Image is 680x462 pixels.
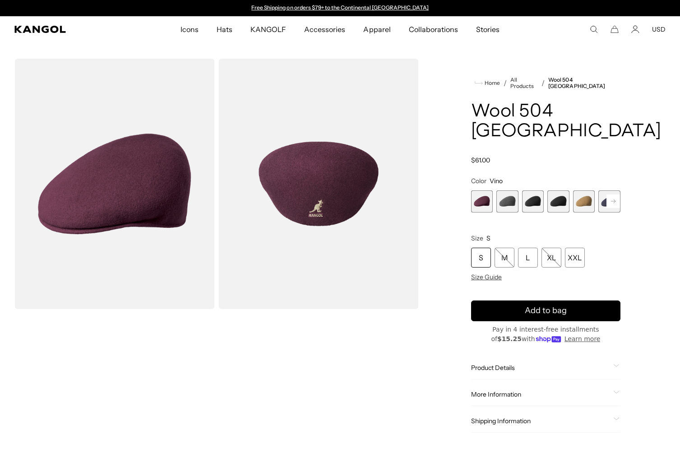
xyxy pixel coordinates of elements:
[250,16,286,42] span: KANGOLF
[541,248,561,268] div: XL
[590,25,598,33] summary: Search here
[251,4,429,11] a: Free Shipping on orders $79+ to the Continental [GEOGRAPHIC_DATA]
[573,190,595,213] div: 5 of 12
[471,190,493,213] div: 1 of 12
[471,364,610,372] span: Product Details
[218,59,419,309] img: color-vino
[471,248,491,268] div: S
[652,25,666,33] button: USD
[483,80,500,86] span: Home
[548,77,620,89] a: Wool 504 [GEOGRAPHIC_DATA]
[611,25,619,33] button: Cart
[471,102,620,142] h1: Wool 504 [GEOGRAPHIC_DATA]
[522,190,544,213] label: Black
[476,16,500,42] span: Stories
[598,190,620,213] div: 6 of 12
[496,190,518,213] div: 2 of 12
[354,16,399,42] a: Apparel
[525,305,567,317] span: Add to bag
[471,273,502,281] span: Size Guide
[171,16,208,42] a: Icons
[510,77,538,89] a: All Products
[241,16,295,42] a: KANGOLF
[409,16,458,42] span: Collaborations
[247,5,433,12] div: Announcement
[247,5,433,12] slideshow-component: Announcement bar
[496,190,518,213] label: Dark Flannel
[14,59,215,309] img: color-vino
[471,77,620,89] nav: breadcrumbs
[471,156,490,164] span: $61.00
[538,78,545,88] li: /
[475,79,500,87] a: Home
[547,190,569,213] label: Black/Gold
[471,417,610,425] span: Shipping Information
[471,190,493,213] label: Vino
[304,16,345,42] span: Accessories
[486,234,490,242] span: S
[467,16,509,42] a: Stories
[547,190,569,213] div: 4 of 12
[208,16,241,42] a: Hats
[500,78,507,88] li: /
[400,16,467,42] a: Collaborations
[180,16,199,42] span: Icons
[522,190,544,213] div: 3 of 12
[471,390,610,398] span: More Information
[295,16,354,42] a: Accessories
[495,248,514,268] div: M
[14,26,119,33] a: Kangol
[471,177,486,185] span: Color
[518,248,538,268] div: L
[598,190,620,213] label: Dark Blue
[631,25,639,33] a: Account
[471,300,620,321] button: Add to bag
[217,16,232,42] span: Hats
[363,16,390,42] span: Apparel
[247,5,433,12] div: 1 of 2
[490,177,503,185] span: Vino
[471,234,483,242] span: Size
[14,59,419,309] product-gallery: Gallery Viewer
[573,190,595,213] label: Camel
[565,248,585,268] div: XXL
